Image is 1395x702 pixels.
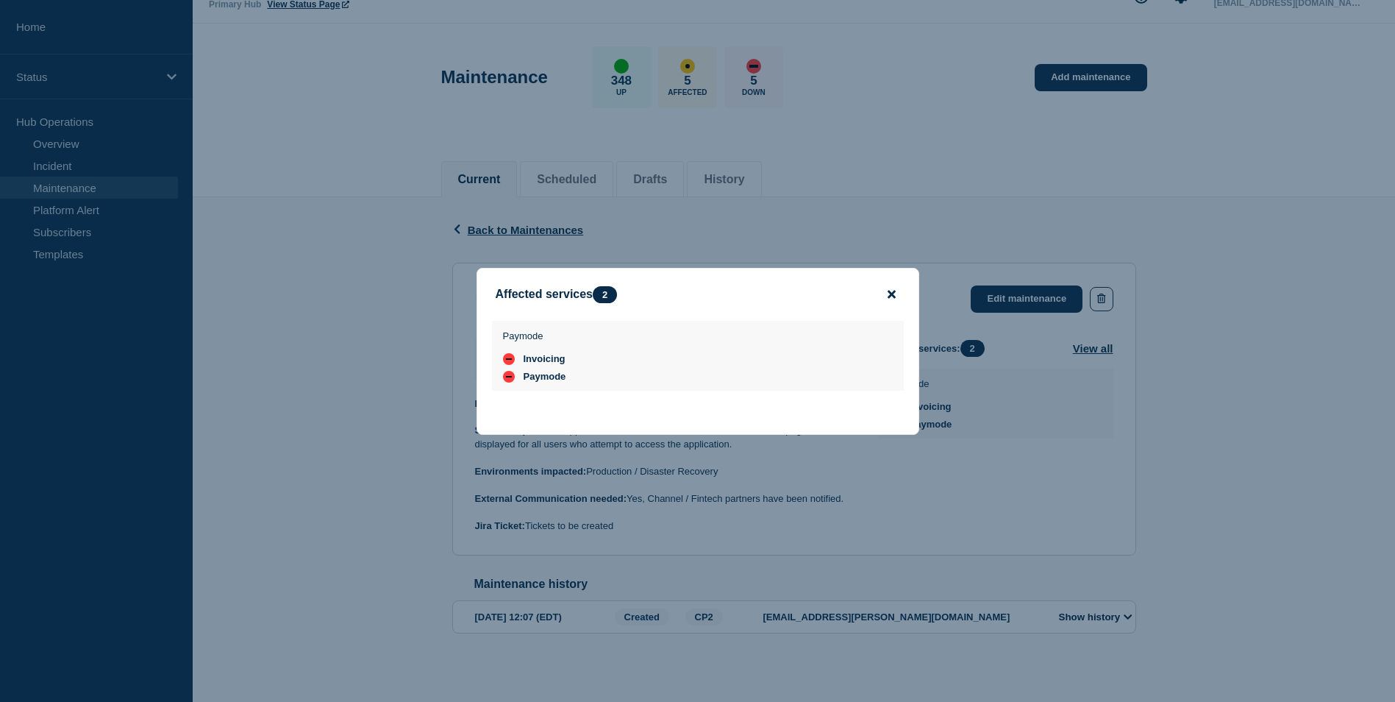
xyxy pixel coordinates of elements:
[503,353,515,365] div: down
[496,286,625,303] div: Affected services
[524,371,566,383] span: Paymode
[503,330,566,341] p: Paymode
[883,288,900,302] button: close button
[593,286,617,303] span: 2
[503,371,515,383] div: down
[524,353,566,365] span: Invoicing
